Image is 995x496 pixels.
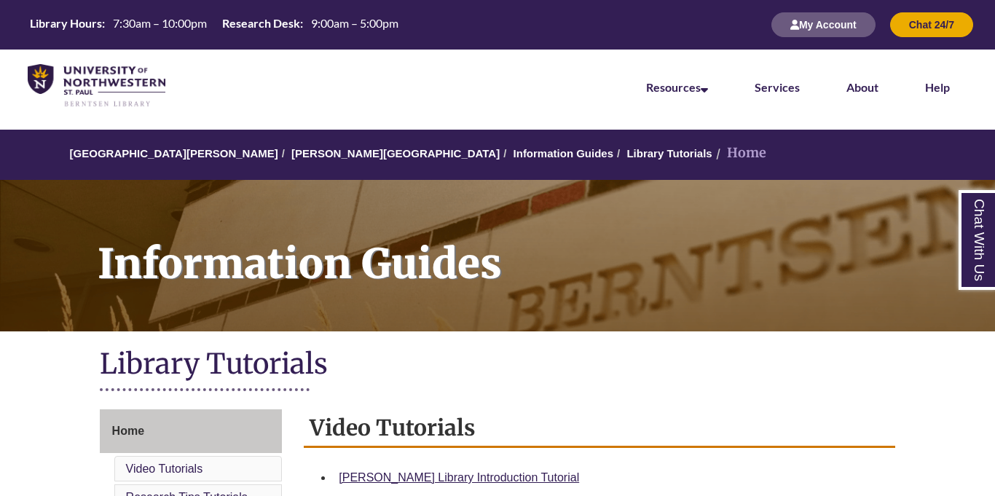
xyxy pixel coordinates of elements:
[755,80,800,94] a: Services
[846,80,878,94] a: About
[890,12,973,37] button: Chat 24/7
[112,425,144,437] span: Home
[304,409,895,448] h2: Video Tutorials
[24,15,404,34] table: Hours Today
[771,18,876,31] a: My Account
[70,147,278,160] a: [GEOGRAPHIC_DATA][PERSON_NAME]
[82,180,995,312] h1: Information Guides
[291,147,500,160] a: [PERSON_NAME][GEOGRAPHIC_DATA]
[925,80,950,94] a: Help
[113,16,207,30] span: 7:30am – 10:00pm
[311,16,398,30] span: 9:00am – 5:00pm
[514,147,614,160] a: Information Guides
[24,15,107,31] th: Library Hours:
[646,80,708,94] a: Resources
[28,64,165,108] img: UNWSP Library Logo
[126,462,203,475] a: Video Tutorials
[100,409,283,453] a: Home
[216,15,305,31] th: Research Desk:
[100,346,896,385] h1: Library Tutorials
[626,147,712,160] a: Library Tutorials
[339,471,579,484] a: [PERSON_NAME] Library Introduction Tutorial
[24,15,404,35] a: Hours Today
[712,143,766,164] li: Home
[890,18,973,31] a: Chat 24/7
[771,12,876,37] button: My Account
